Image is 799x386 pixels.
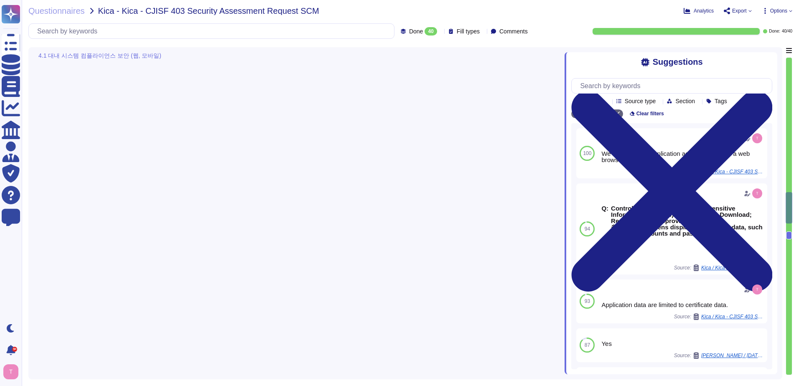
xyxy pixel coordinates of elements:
span: Fill types [457,28,480,34]
span: Source: [674,352,764,359]
button: Analytics [684,8,714,14]
img: user [752,133,762,143]
span: Export [732,8,747,13]
span: Comments [499,28,528,34]
span: Options [770,8,787,13]
span: 87 [585,343,590,348]
span: 94 [585,226,590,231]
span: 100 [583,151,591,156]
div: Yes [601,340,764,347]
span: [PERSON_NAME] / [DATE] [PERSON_NAME] Security doc [701,353,764,358]
input: Search by keywords [576,79,772,93]
span: 93 [585,299,590,304]
span: 40 / 40 [782,29,792,33]
img: user [752,188,762,198]
div: 9+ [12,347,17,352]
div: 40 [425,27,437,36]
span: Kica - Kica - CJISF 403 Security Assessment Request SCM [98,7,319,15]
span: Done: [769,29,780,33]
img: user [752,284,762,295]
span: Done [409,28,423,34]
button: user [2,363,24,381]
img: user [3,364,18,379]
span: 4.1 대내 시스템 컴플라이언스 보안 (웹, 모바일) [38,53,161,58]
input: Search by keywords [33,24,394,38]
span: Questionnaires [28,7,85,15]
span: Analytics [694,8,714,13]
